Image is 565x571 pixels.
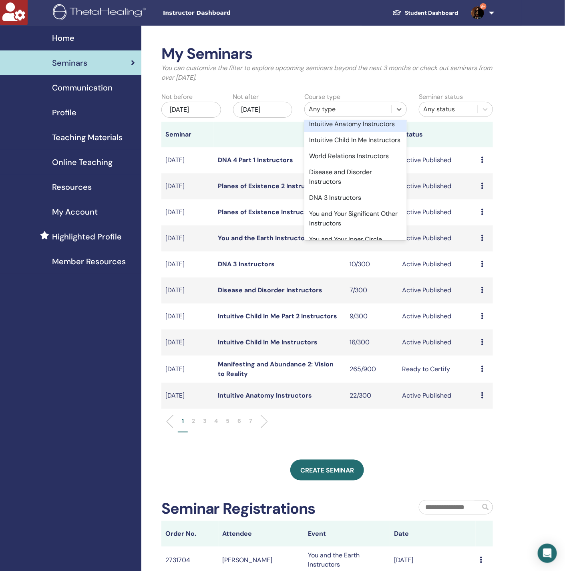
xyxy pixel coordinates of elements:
[346,304,398,330] td: 9/300
[419,92,463,102] label: Seminar status
[161,173,214,199] td: [DATE]
[161,383,214,409] td: [DATE]
[218,156,293,164] a: DNA 4 Part 1 Instructors
[52,156,113,168] span: Online Teaching
[398,122,477,147] th: Status
[161,102,221,118] div: [DATE]
[398,225,477,251] td: Active Published
[304,132,407,148] div: Intuitive Child In Me Instructors
[309,105,388,114] div: Any type
[398,304,477,330] td: Active Published
[398,277,477,304] td: Active Published
[161,92,193,102] label: Not before
[480,3,487,10] span: 9+
[346,251,398,277] td: 10/300
[218,312,337,320] a: Intuitive Child In Me Part 2 Instructors
[346,277,398,304] td: 7/300
[52,206,98,218] span: My Account
[161,500,316,518] h2: Seminar Registrations
[218,286,322,294] a: Disease and Disorder Instructors
[304,231,407,257] div: You and Your Inner Circle Instructors
[233,92,259,102] label: Not after
[218,391,312,400] a: Intuitive Anatomy Instructors
[52,131,123,143] span: Teaching Materials
[161,147,214,173] td: [DATE]
[398,199,477,225] td: Active Published
[300,466,354,474] span: Create seminar
[398,356,477,383] td: Ready to Certify
[538,544,557,563] div: Open Intercom Messenger
[218,182,322,190] a: Planes of Existence 2 Instructors
[304,148,407,164] div: World Relations Instructors
[52,82,113,94] span: Communication
[390,521,476,547] th: Date
[304,521,390,547] th: Event
[346,356,398,383] td: 265/900
[398,330,477,356] td: Active Published
[398,383,477,409] td: Active Published
[226,417,229,425] p: 5
[386,6,465,20] a: Student Dashboard
[192,417,195,425] p: 2
[161,277,214,304] td: [DATE]
[161,63,493,82] p: You can customize the filter to explore upcoming seminars beyond the next 3 months or check out s...
[219,521,304,547] th: Attendee
[218,260,275,268] a: DNA 3 Instructors
[203,417,206,425] p: 3
[52,181,92,193] span: Resources
[161,330,214,356] td: [DATE]
[52,231,122,243] span: Highlighted Profile
[346,383,398,409] td: 22/300
[218,234,311,242] a: You and the Earth Instructors
[52,255,126,267] span: Member Resources
[52,107,76,119] span: Profile
[423,105,474,114] div: Any status
[290,460,364,481] a: Create seminar
[398,147,477,173] td: Active Published
[52,57,87,69] span: Seminars
[304,206,407,231] div: You and Your Significant Other Instructors
[346,330,398,356] td: 16/300
[304,116,407,132] div: Intuitive Anatomy Instructors
[53,4,149,22] img: logo.png
[398,173,477,199] td: Active Published
[161,521,219,547] th: Order No.
[161,122,214,147] th: Seminar
[161,251,214,277] td: [DATE]
[161,45,493,63] h2: My Seminars
[218,338,318,346] a: Intuitive Child In Me Instructors
[392,9,402,16] img: graduation-cap-white.svg
[237,417,241,425] p: 6
[161,304,214,330] td: [DATE]
[249,417,252,425] p: 7
[161,356,214,383] td: [DATE]
[304,164,407,190] div: Disease and Disorder Instructors
[163,9,283,17] span: Instructor Dashboard
[304,190,407,206] div: DNA 3 Instructors
[218,208,317,216] a: Planes of Existence Instructors
[398,251,477,277] td: Active Published
[304,92,340,102] label: Course type
[161,225,214,251] td: [DATE]
[214,417,218,425] p: 4
[182,417,184,425] p: 1
[218,360,334,378] a: Manifesting and Abundance 2: Vision to Reality
[233,102,293,118] div: [DATE]
[161,199,214,225] td: [DATE]
[471,6,484,19] img: default.jpg
[52,32,74,44] span: Home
